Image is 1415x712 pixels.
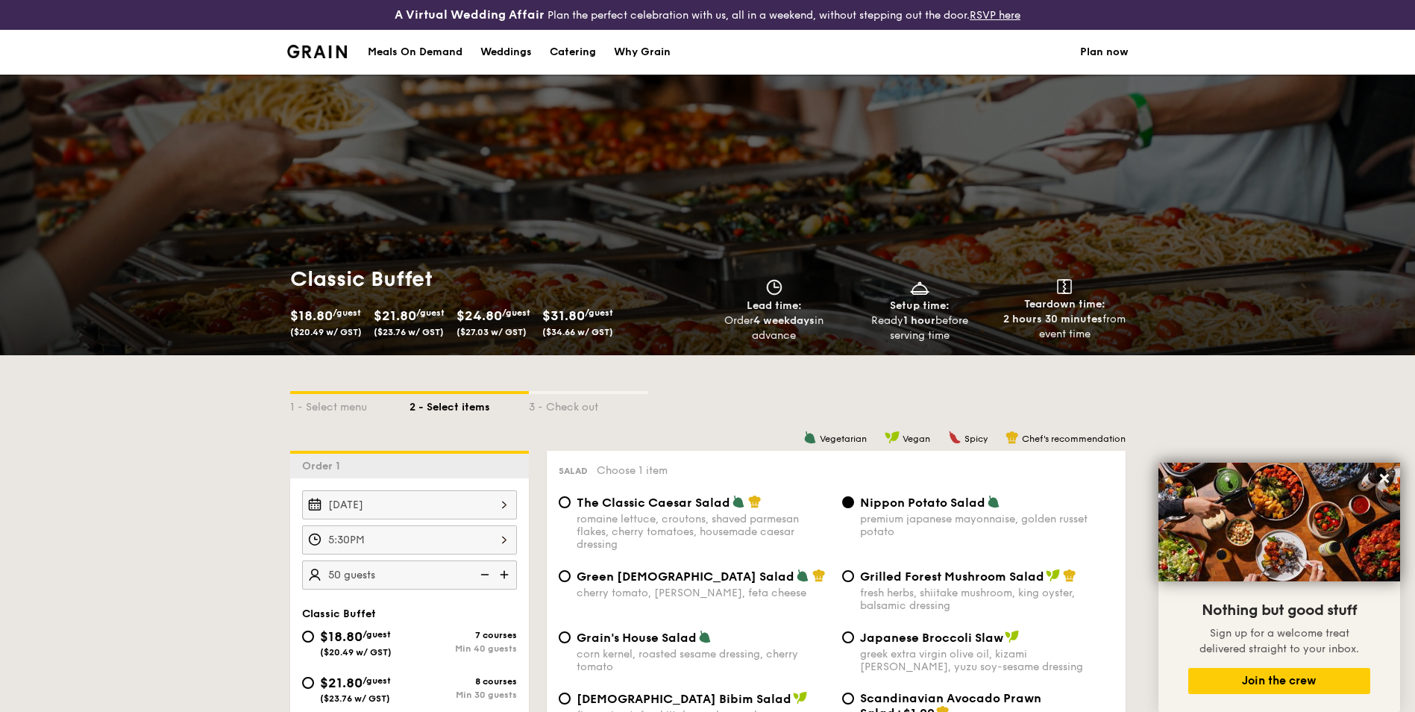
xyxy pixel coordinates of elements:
[577,587,830,599] div: cherry tomato, [PERSON_NAME], feta cheese
[542,327,613,337] span: ($34.66 w/ GST)
[395,6,545,24] h4: A Virtual Wedding Affair
[302,460,346,472] span: Order 1
[374,327,444,337] span: ($23.76 w/ GST)
[290,266,702,293] h1: Classic Buffet
[842,631,854,643] input: Japanese Broccoli Slawgreek extra virgin olive oil, kizami [PERSON_NAME], yuzu soy-sesame dressing
[796,569,809,582] img: icon-vegetarian.fe4039eb.svg
[763,279,785,296] img: icon-clock.2db775ea.svg
[363,629,391,640] span: /guest
[1005,431,1019,444] img: icon-chef-hat.a58ddaea.svg
[948,431,961,444] img: icon-spicy.37a8142b.svg
[577,513,830,551] div: romaine lettuce, croutons, shaved parmesan flakes, cherry tomatoes, housemade caesar dressing
[597,464,668,477] span: Choose 1 item
[1057,279,1072,294] img: icon-teardown.65201eee.svg
[559,693,571,705] input: [DEMOGRAPHIC_DATA] Bibim Saladfive-spice tofu, shiitake mushroom, korean beansprout, spinach
[410,630,517,640] div: 7 courses
[1080,30,1129,75] a: Plan now
[812,569,826,582] img: icon-chef-hat.a58ddaea.svg
[820,434,867,444] span: Vegetarian
[1158,463,1400,581] img: DSC07876-Edit02-Large.jpeg
[302,631,314,643] input: $18.80/guest($20.49 w/ GST)7 coursesMin 40 guests
[333,307,361,318] span: /guest
[860,631,1003,645] span: Japanese Broccoli Slaw
[368,30,462,75] div: Meals On Demand
[1202,602,1357,619] span: Nothing but good stuff
[885,431,900,444] img: icon-vegan.f8ff3823.svg
[860,648,1114,673] div: greek extra virgin olive oil, kizami [PERSON_NAME], yuzu soy-sesame dressing
[287,45,348,58] img: Grain
[320,693,390,704] span: ($23.76 w/ GST)
[585,307,613,318] span: /guest
[480,30,532,75] div: Weddings
[502,307,530,318] span: /guest
[1063,569,1076,582] img: icon-chef-hat.a58ddaea.svg
[456,307,502,324] span: $24.80
[542,307,585,324] span: $31.80
[410,394,529,415] div: 2 - Select items
[577,692,791,706] span: [DEMOGRAPHIC_DATA] Bibim Salad
[1005,630,1020,643] img: icon-vegan.f8ff3823.svg
[842,693,854,705] input: Scandinavian Avocado Prawn Salad+$1.00[PERSON_NAME], [PERSON_NAME], [PERSON_NAME], red onion
[860,569,1044,584] span: Grilled Forest Mushroom Salad
[320,628,363,645] span: $18.80
[1022,434,1126,444] span: Chef's recommendation
[890,299,950,312] span: Setup time:
[1199,627,1359,655] span: Sign up for a welcome treat delivered straight to your inbox.
[803,431,817,444] img: icon-vegetarian.fe4039eb.svg
[287,45,348,58] a: Logotype
[577,631,697,645] span: Grain's House Salad
[842,570,854,582] input: Grilled Forest Mushroom Saladfresh herbs, shiitake mushroom, king oyster, balsamic dressing
[290,307,333,324] span: $18.80
[708,313,841,343] div: Order in advance
[853,313,986,343] div: Ready before serving time
[605,30,680,75] a: Why Grain
[302,525,517,555] input: Event time
[359,30,471,75] a: Meals On Demand
[290,394,410,415] div: 1 - Select menu
[753,314,815,327] strong: 4 weekdays
[456,327,527,337] span: ($27.03 w/ GST)
[1188,668,1370,694] button: Join the crew
[747,299,802,312] span: Lead time:
[290,327,362,337] span: ($20.49 w/ GST)
[903,314,935,327] strong: 1 hour
[909,279,931,296] img: icon-dish.430c3a2e.svg
[860,496,985,510] span: Nippon Potato Salad
[541,30,605,75] a: Catering
[577,496,730,510] span: The Classic Caesar Salad
[1024,298,1105,310] span: Teardown time:
[559,496,571,508] input: The Classic Caesar Saladromaine lettuce, croutons, shaved parmesan flakes, cherry tomatoes, house...
[302,560,517,590] input: Number of guests
[964,434,988,444] span: Spicy
[559,466,588,476] span: Salad
[842,496,854,508] input: Nippon Potato Saladpremium japanese mayonnaise, golden russet potato
[998,312,1132,342] div: from event time
[1046,569,1061,582] img: icon-vegan.f8ff3823.svg
[559,570,571,582] input: Green [DEMOGRAPHIC_DATA] Saladcherry tomato, [PERSON_NAME], feta cheese
[793,691,808,705] img: icon-vegan.f8ff3823.svg
[577,569,794,584] span: Green [DEMOGRAPHIC_DATA] Salad
[529,394,648,415] div: 3 - Check out
[302,490,517,519] input: Event date
[374,307,416,324] span: $21.80
[860,587,1114,612] div: fresh herbs, shiitake mushroom, king oyster, balsamic dressing
[320,647,392,658] span: ($20.49 w/ GST)
[1372,466,1396,490] button: Close
[748,495,762,508] img: icon-chef-hat.a58ddaea.svg
[987,495,1000,508] img: icon-vegetarian.fe4039eb.svg
[698,630,712,643] img: icon-vegetarian.fe4039eb.svg
[970,9,1020,22] a: RSVP here
[410,643,517,654] div: Min 40 guests
[472,560,495,589] img: icon-reduce.1d2dbef1.svg
[614,30,671,75] div: Why Grain
[320,675,363,691] span: $21.80
[302,677,314,689] input: $21.80/guest($23.76 w/ GST)8 coursesMin 30 guests
[471,30,541,75] a: Weddings
[860,513,1114,538] div: premium japanese mayonnaise, golden russet potato
[495,560,517,589] img: icon-add.58712e84.svg
[577,648,830,673] div: corn kernel, roasted sesame dressing, cherry tomato
[550,30,596,75] div: Catering
[416,307,445,318] span: /guest
[278,6,1138,24] div: Plan the perfect celebration with us, all in a weekend, without stepping out the door.
[559,631,571,643] input: Grain's House Saladcorn kernel, roasted sesame dressing, cherry tomato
